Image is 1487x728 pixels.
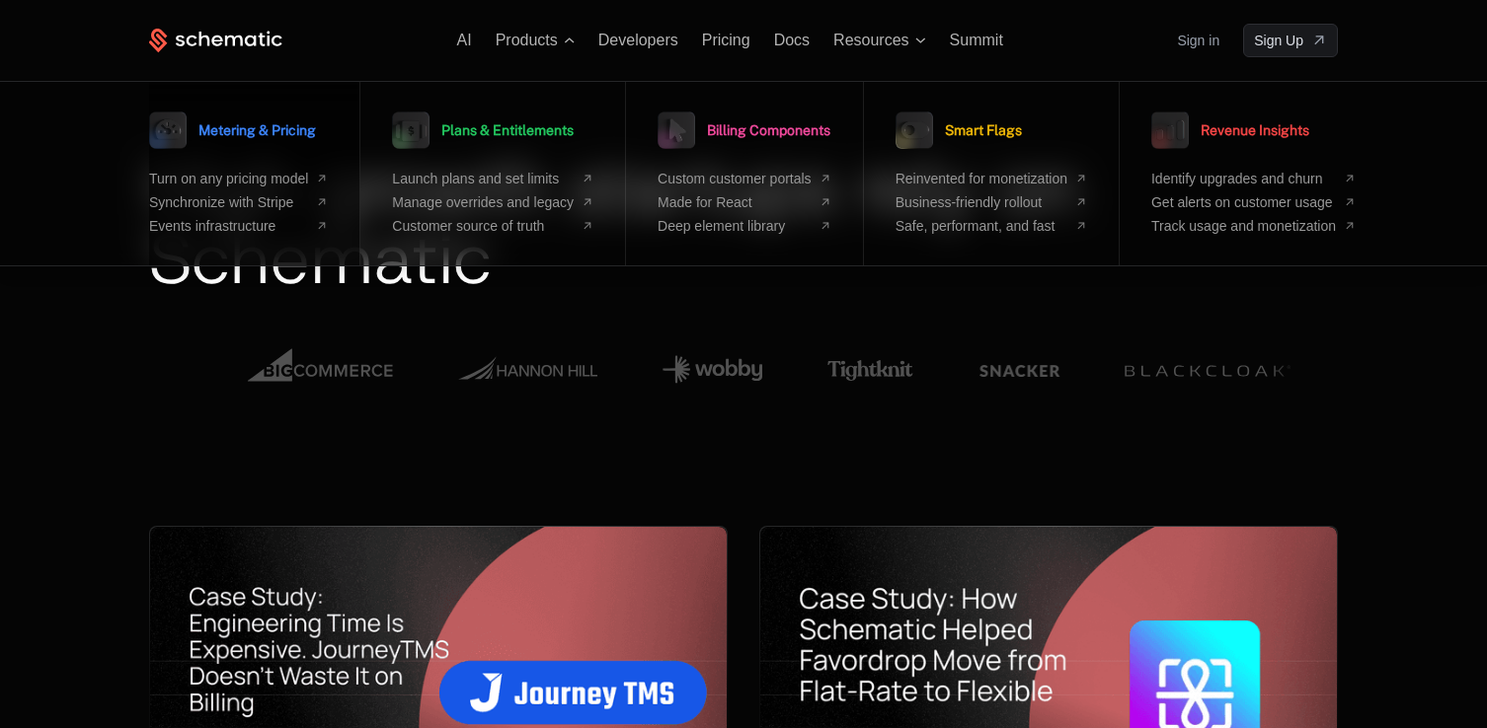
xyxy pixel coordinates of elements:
[1201,123,1309,137] span: Revenue Insights
[198,123,316,137] span: Metering & Pricing
[658,171,831,186] a: Custom customer portals
[149,106,316,155] a: Metering & Pricing
[658,194,812,210] span: Made for React
[1254,31,1303,50] span: Sign Up
[827,341,914,399] img: Customer 1
[658,194,831,210] a: Made for React
[496,32,558,49] span: Products
[149,218,328,234] a: Events infrastructure
[149,171,308,186] span: Turn on any pricing model
[392,218,593,234] a: Customer source of truth
[896,106,1022,155] a: Smart Flags
[1151,194,1336,210] span: Get alerts on customer usage
[833,32,908,49] span: Resources
[774,32,810,48] a: Docs
[392,194,593,210] a: Manage overrides and legacy
[1125,341,1291,400] img: Customer 3
[392,194,574,210] span: Manage overrides and legacy
[598,32,678,48] a: Developers
[1151,106,1309,155] a: Revenue Insights
[149,194,308,210] span: Synchronize with Stripe
[896,171,1067,186] span: Reinvented for monetization
[149,218,308,234] span: Events infrastructure
[1151,194,1356,210] a: Get alerts on customer usage
[663,341,762,400] img: Customer 11
[392,171,574,186] span: Launch plans and set limits
[1151,218,1356,234] a: Track usage and monetization
[945,123,1022,137] span: Smart Flags
[1177,25,1219,56] a: Sign in
[1151,218,1336,234] span: Track usage and monetization
[1151,171,1336,186] span: Identify upgrades and churn
[392,171,593,186] a: Launch plans and set limits
[896,171,1087,186] a: Reinvented for monetization
[247,341,393,399] img: Customer 9
[896,218,1087,234] a: Safe, performant, and fast
[1151,171,1356,186] a: Identify upgrades and churn
[658,218,831,234] a: Deep element library
[149,194,328,210] a: Synchronize with Stripe
[392,218,574,234] span: Customer source of truth
[149,171,328,186] a: Turn on any pricing model
[702,32,750,48] a: Pricing
[896,194,1087,210] a: Business-friendly rollout
[658,218,812,234] span: Deep element library
[658,171,812,186] span: Custom customer portals
[441,123,574,137] span: Plans & Entitlements
[457,32,472,48] a: AI
[458,341,597,400] img: Customer 10
[896,218,1067,234] span: Safe, performant, and fast
[950,32,1003,48] a: Summit
[707,123,830,137] span: Billing Components
[1243,24,1338,57] a: [object Object]
[658,106,830,155] a: Billing Components
[979,341,1059,399] img: Customer 2
[896,194,1067,210] span: Business-friendly rollout
[392,106,574,155] a: Plans & Entitlements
